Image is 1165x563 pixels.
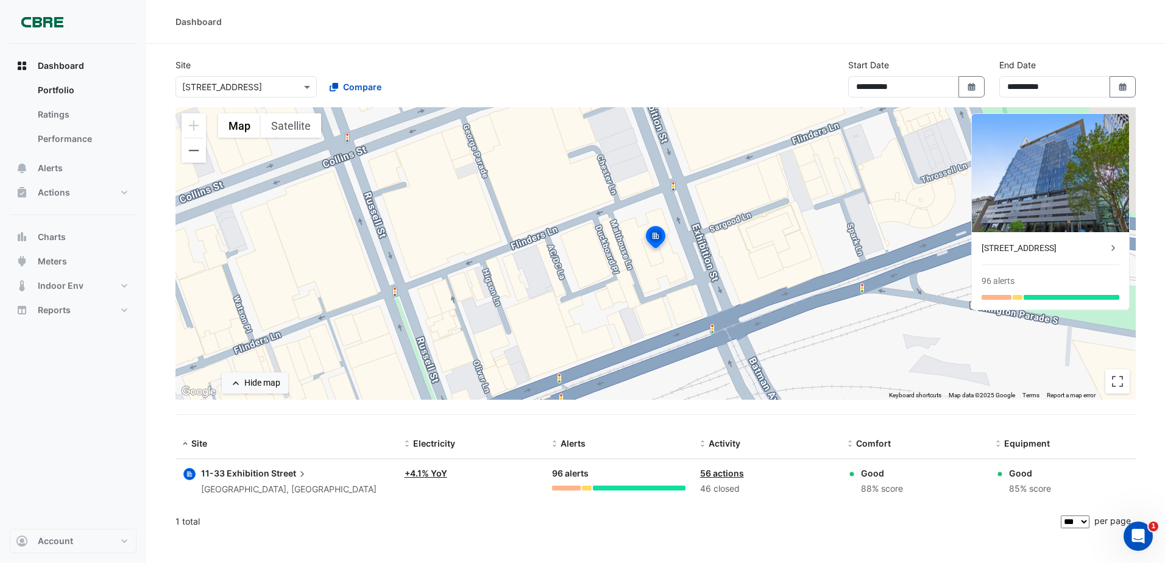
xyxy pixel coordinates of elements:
button: Alerts [10,156,136,180]
fa-icon: Select Date [1117,82,1128,92]
span: Equipment [1004,438,1050,448]
span: 1 [1149,522,1158,531]
div: Dashboard [175,15,222,28]
button: Zoom out [182,138,206,163]
span: per page [1094,515,1131,526]
div: Good [861,467,903,480]
iframe: Intercom live chat [1124,522,1153,551]
button: Meters [10,249,136,274]
app-icon: Actions [16,186,28,199]
label: End Date [999,58,1036,71]
div: 85% score [1009,482,1051,496]
button: Hide map [222,372,288,394]
span: Comfort [856,438,891,448]
fa-icon: Select Date [966,82,977,92]
span: Actions [38,186,70,199]
div: 46 closed [700,482,833,496]
button: Actions [10,180,136,205]
button: Dashboard [10,54,136,78]
a: +4.1% YoY [405,468,447,478]
div: [GEOGRAPHIC_DATA], [GEOGRAPHIC_DATA] [201,483,377,497]
app-icon: Indoor Env [16,280,28,292]
label: Site [175,58,191,71]
span: Reports [38,304,71,316]
button: Reports [10,298,136,322]
app-icon: Charts [16,231,28,243]
a: Portfolio [28,78,136,102]
span: 11-33 Exhibition [201,468,269,478]
span: Alerts [561,438,586,448]
app-icon: Reports [16,304,28,316]
span: Meters [38,255,67,267]
span: Dashboard [38,60,84,72]
label: Start Date [848,58,889,71]
div: Good [1009,467,1051,480]
a: 56 actions [700,468,744,478]
a: Performance [28,127,136,151]
app-icon: Meters [16,255,28,267]
button: Zoom in [182,113,206,138]
div: Dashboard [10,78,136,156]
span: Map data ©2025 Google [949,392,1015,398]
div: 1 total [175,506,1058,537]
div: 88% score [861,482,903,496]
a: Open this area in Google Maps (opens a new window) [179,384,219,400]
a: Report a map error [1047,392,1096,398]
div: [STREET_ADDRESS] [982,242,1107,255]
div: 96 alerts [982,275,1015,288]
span: Activity [709,438,740,448]
button: Show street map [218,113,261,138]
img: site-pin-selected.svg [642,224,669,253]
a: Terms (opens in new tab) [1022,392,1039,398]
span: Compare [343,80,381,93]
button: Keyboard shortcuts [889,391,941,400]
span: Indoor Env [38,280,83,292]
button: Indoor Env [10,274,136,298]
img: Company Logo [15,10,69,34]
div: Hide map [244,377,280,389]
button: Charts [10,225,136,249]
span: Street [271,467,308,480]
span: Electricity [413,438,455,448]
span: Site [191,438,207,448]
img: 11-33 Exhibition Street [972,114,1129,232]
app-icon: Alerts [16,162,28,174]
img: Google [179,384,219,400]
button: Compare [322,76,389,97]
button: Show satellite imagery [261,113,321,138]
button: Toggle fullscreen view [1105,369,1130,394]
a: Ratings [28,102,136,127]
div: 96 alerts [552,467,685,481]
button: Account [10,529,136,553]
span: Alerts [38,162,63,174]
app-icon: Dashboard [16,60,28,72]
span: Charts [38,231,66,243]
span: Account [38,535,73,547]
